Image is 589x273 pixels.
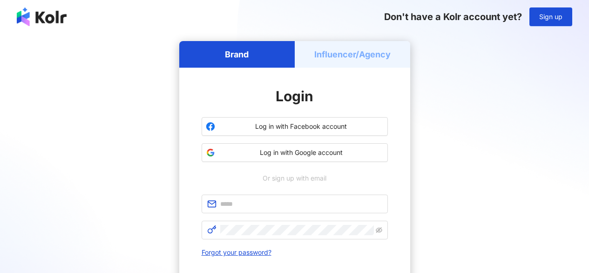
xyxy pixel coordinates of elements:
[384,11,522,22] span: Don't have a Kolr account yet?
[276,88,313,105] span: Login
[219,122,384,131] span: Log in with Facebook account
[539,13,562,21] span: Sign up
[225,49,249,60] h5: Brand
[314,49,391,60] h5: Influencer/Agency
[376,227,382,233] span: eye-invisible
[256,173,333,183] span: Or sign up with email
[17,7,67,26] img: logo
[202,117,388,136] button: Log in with Facebook account
[529,7,572,26] button: Sign up
[202,248,271,256] a: Forgot your password?
[202,143,388,162] button: Log in with Google account
[219,148,384,157] span: Log in with Google account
